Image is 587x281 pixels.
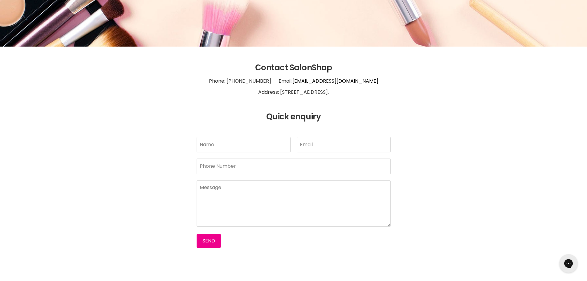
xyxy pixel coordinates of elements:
[70,112,517,122] h2: Quick enquiry
[70,72,517,101] p: Phone: [PHONE_NUMBER] Email: Address: [STREET_ADDRESS].
[556,252,581,275] iframe: Gorgias live chat messenger
[292,77,378,85] a: [EMAIL_ADDRESS][DOMAIN_NAME]
[197,234,221,248] button: Send
[70,63,517,72] h2: Contact SalonShop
